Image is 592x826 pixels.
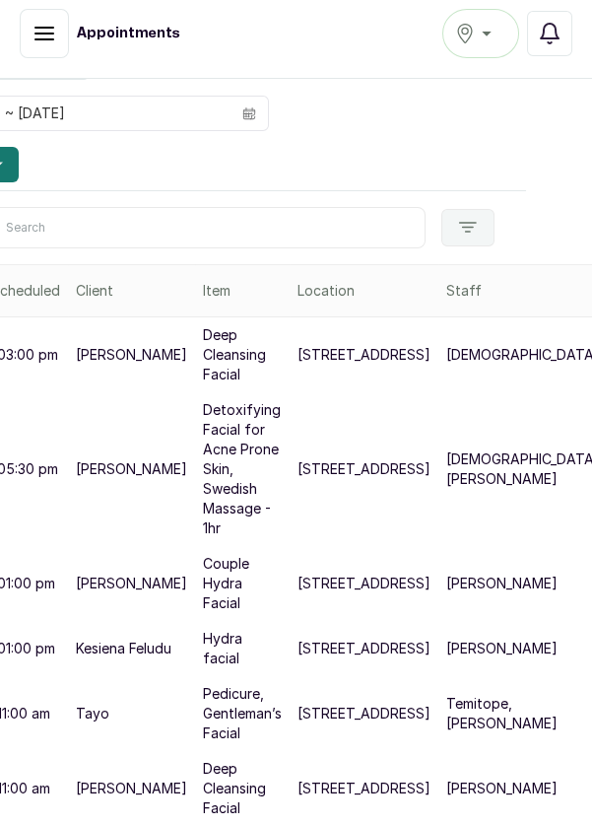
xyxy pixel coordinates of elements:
svg: calendar [242,106,256,120]
p: [STREET_ADDRESS] [297,459,430,479]
p: [PERSON_NAME] [76,779,187,798]
p: [STREET_ADDRESS] [297,639,430,658]
p: Deep Cleansing Facial [203,325,282,384]
div: Client [76,281,187,301]
div: Item [203,281,282,301]
p: [PERSON_NAME] [76,459,187,479]
p: Couple Hydra Facial [203,554,282,613]
p: Pedicure, Gentleman’s Facial [203,684,282,743]
p: Detoxifying Facial for Acne Prone Skin, Swedish Massage - 1hr [203,400,282,538]
p: [PERSON_NAME] [446,639,558,658]
p: Tayo [76,704,109,723]
h1: Appointments [77,24,180,43]
p: [STREET_ADDRESS] [297,574,430,593]
p: Hydra facial [203,629,282,668]
p: [PERSON_NAME] [76,574,187,593]
p: [STREET_ADDRESS] [297,345,430,365]
p: [PERSON_NAME] [76,345,187,365]
p: [PERSON_NAME] [446,574,558,593]
p: [STREET_ADDRESS] [297,779,430,798]
div: Location [297,281,430,301]
p: Deep Cleansing Facial [203,759,282,818]
p: [STREET_ADDRESS] [297,704,430,723]
p: Kesiena Feludu [76,639,171,658]
p: [PERSON_NAME] [446,779,558,798]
